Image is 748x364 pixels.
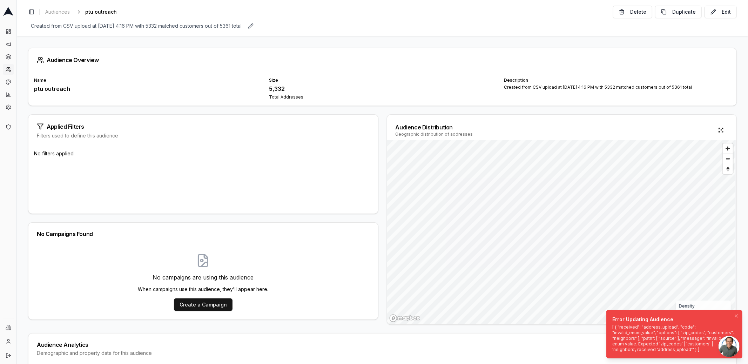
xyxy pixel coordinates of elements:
[37,342,728,348] div: Audience Analytics
[722,165,734,173] span: Reset bearing to north
[37,56,728,63] div: Audience Overview
[37,231,370,237] div: No Campaigns Found
[42,7,73,17] a: Audiences
[138,286,268,293] p: When campaigns use this audience, they'll appear here.
[85,8,117,15] span: ptu outreach
[504,77,731,83] div: Description
[269,94,496,100] div: Total Addresses
[723,154,733,164] button: Zoom out
[37,350,728,357] div: Demographic and property data for this audience
[705,6,737,18] button: Edit
[45,8,70,15] span: Audiences
[269,77,496,83] div: Size
[396,132,473,137] div: Geographic distribution of addresses
[34,77,261,83] div: Name
[37,123,370,130] div: Applied Filters
[655,6,702,18] button: Duplicate
[612,316,734,323] div: Error Updating Audience
[269,85,496,93] div: 5,332
[396,123,473,132] div: Audience Distribution
[34,85,261,93] div: ptu outreach
[37,132,370,139] div: Filters used to define this audience
[504,85,731,90] div: Created from CSV upload at [DATE] 4:16 PM with 5332 matched customers out of 5361 total
[723,143,733,154] button: Zoom in
[389,314,420,322] a: Mapbox homepage
[613,6,652,18] button: Delete
[723,164,733,174] button: Reset bearing to north
[138,273,268,282] p: No campaigns are using this audience
[28,21,244,31] span: Created from CSV upload at [DATE] 4:16 PM with 5332 matched customers out of 5361 total
[3,350,14,361] button: Log out
[34,150,74,156] span: No filters applied
[719,336,740,357] div: Open chat
[679,303,728,309] div: Density
[612,324,734,352] div: [ { "received": "address_upload", "code": "invalid_enum_value", "options": [ "zip_codes", "custom...
[174,298,233,311] button: Create a Campaign
[42,7,128,17] nav: breadcrumb
[387,140,736,325] canvas: Map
